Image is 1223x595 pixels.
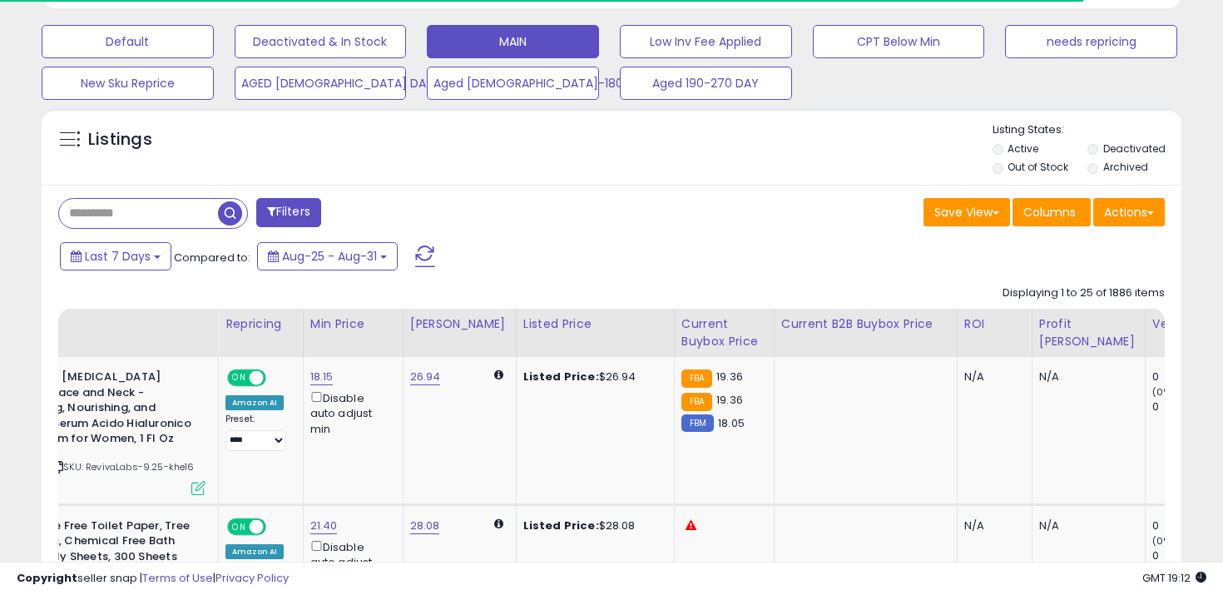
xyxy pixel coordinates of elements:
[681,393,712,411] small: FBA
[1152,534,1176,548] small: (0%)
[1152,399,1220,414] div: 0
[264,371,290,385] span: OFF
[229,519,250,533] span: ON
[1152,518,1220,533] div: 0
[174,250,250,265] span: Compared to:
[1003,285,1165,301] div: Displaying 1 to 25 of 1886 items
[523,518,661,533] div: $28.08
[257,242,398,270] button: Aug-25 - Aug-31
[310,389,390,437] div: Disable auto adjust min
[229,371,250,385] span: ON
[50,460,195,474] span: | SKU: RevivaLabs-9.25-khe16
[225,544,284,559] div: Amazon AI
[681,414,714,432] small: FBM
[964,315,1025,333] div: ROI
[1008,160,1068,174] label: Out of Stock
[923,198,1010,226] button: Save View
[1013,198,1091,226] button: Columns
[215,570,289,586] a: Privacy Policy
[620,67,792,100] button: Aged 190-270 DAY
[523,518,599,533] b: Listed Price:
[310,518,338,534] a: 21.40
[523,369,599,384] b: Listed Price:
[42,25,214,58] button: Default
[1103,141,1166,156] label: Deactivated
[1103,160,1148,174] label: Archived
[282,248,377,265] span: Aug-25 - Aug-31
[1008,141,1038,156] label: Active
[620,25,792,58] button: Low Inv Fee Applied
[716,369,743,384] span: 19.36
[410,315,509,333] div: [PERSON_NAME]
[1142,570,1206,586] span: 2025-09-8 19:12 GMT
[993,122,1182,138] p: Listing States:
[410,369,441,385] a: 26.94
[1005,25,1177,58] button: needs repricing
[964,369,1019,384] div: N/A
[523,369,661,384] div: $26.94
[523,315,667,333] div: Listed Price
[235,67,407,100] button: AGED [DEMOGRAPHIC_DATA] DAY
[1039,369,1132,384] div: N/A
[60,242,171,270] button: Last 7 Days
[256,198,321,227] button: Filters
[225,414,290,451] div: Preset:
[142,570,213,586] a: Terms of Use
[964,518,1019,533] div: N/A
[681,369,712,388] small: FBA
[264,519,290,533] span: OFF
[410,518,440,534] a: 28.08
[681,315,767,350] div: Current Buybox Price
[813,25,985,58] button: CPT Below Min
[1039,518,1132,533] div: N/A
[17,571,289,587] div: seller snap | |
[88,128,152,151] h5: Listings
[310,315,396,333] div: Min Price
[225,395,284,410] div: Amazon AI
[427,67,599,100] button: Aged [DEMOGRAPHIC_DATA]-180 DAY
[225,315,296,333] div: Repricing
[1039,315,1138,350] div: Profit [PERSON_NAME]
[85,248,151,265] span: Last 7 Days
[1093,198,1165,226] button: Actions
[235,25,407,58] button: Deactivated & In Stock
[1152,315,1213,333] div: Velocity
[781,315,950,333] div: Current B2B Buybox Price
[1023,204,1076,221] span: Columns
[42,67,214,100] button: New Sku Reprice
[718,415,745,431] span: 18.05
[1152,385,1176,399] small: (0%)
[716,392,743,408] span: 19.36
[310,538,390,586] div: Disable auto adjust min
[427,25,599,58] button: MAIN
[17,570,77,586] strong: Copyright
[1152,369,1220,384] div: 0
[310,369,334,385] a: 18.15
